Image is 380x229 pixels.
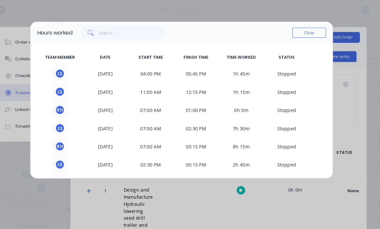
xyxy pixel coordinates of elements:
[95,118,139,127] span: [DATE]
[182,170,225,180] span: 03:08 PM
[95,153,139,162] span: [DATE]
[69,118,78,127] div: L S
[138,118,182,127] span: 07:00 AM
[69,170,78,180] div: R H
[69,83,78,93] div: L S
[182,135,225,145] span: 03:15 PM
[138,135,182,145] span: 07:00 AM
[296,26,328,36] button: Close
[225,135,269,145] span: 8h 15m
[95,83,139,93] span: [DATE]
[95,52,139,58] span: DATE
[225,100,269,110] span: 6h 0m
[269,100,312,110] span: S topped
[269,118,312,127] span: S topped
[138,83,182,93] span: 11:00 AM
[269,83,312,93] span: S topped
[138,52,182,58] span: START TIME
[269,65,312,75] span: S topped
[138,170,182,180] span: 07:24 AM
[269,153,312,162] span: S topped
[225,65,269,75] span: 1h 45m
[95,100,139,110] span: [DATE]
[182,118,225,127] span: 02:30 PM
[225,52,269,58] span: TIME WORKED
[52,52,95,58] span: TEAM MEMBER
[69,100,78,110] div: R H
[111,25,174,38] input: Search...
[182,65,225,75] span: 05:45 PM
[225,153,269,162] span: 2h 45m
[52,27,85,35] div: Hours worked
[225,170,269,180] span: 7h 44m
[225,118,269,127] span: 7h 30m
[225,83,269,93] span: 1h 15m
[95,65,139,75] span: [DATE]
[269,170,312,180] span: S topped
[138,153,182,162] span: 02:30 PM
[95,170,139,180] span: [DATE]
[182,100,225,110] span: 01:00 PM
[69,135,78,145] div: R H
[138,100,182,110] span: 07:00 AM
[269,135,312,145] span: S topped
[269,52,312,58] span: STATUS
[182,52,225,58] span: FINISH TIME
[69,65,78,75] div: L S
[182,83,225,93] span: 12:15 PM
[138,65,182,75] span: 04:00 PM
[95,135,139,145] span: [DATE]
[182,153,225,162] span: 05:15 PM
[69,153,78,162] div: L S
